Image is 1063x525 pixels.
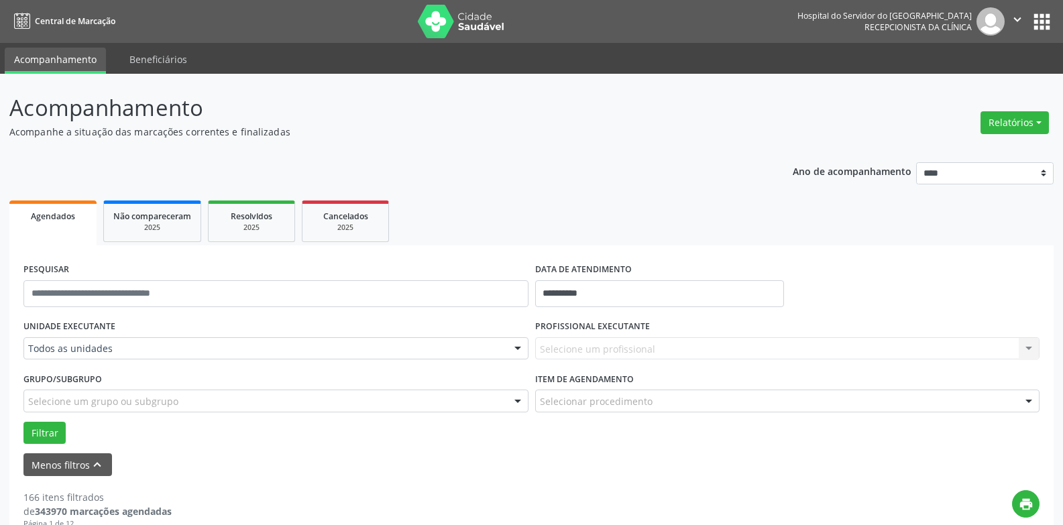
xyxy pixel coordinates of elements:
div: 166 itens filtrados [23,490,172,504]
button: Filtrar [23,422,66,445]
p: Acompanhe a situação das marcações correntes e finalizadas [9,125,740,139]
span: Central de Marcação [35,15,115,27]
label: DATA DE ATENDIMENTO [535,259,632,280]
button: Relatórios [981,111,1049,134]
button: print [1012,490,1040,518]
span: Resolvidos [231,211,272,222]
label: PROFISSIONAL EXECUTANTE [535,316,650,337]
div: 2025 [312,223,379,233]
span: Agendados [31,211,75,222]
button: apps [1030,10,1054,34]
span: Não compareceram [113,211,191,222]
label: PESQUISAR [23,259,69,280]
label: Item de agendamento [535,369,634,390]
span: Selecionar procedimento [540,394,653,408]
i: print [1019,497,1033,512]
div: 2025 [113,223,191,233]
span: Todos as unidades [28,342,501,355]
label: UNIDADE EXECUTANTE [23,316,115,337]
a: Acompanhamento [5,48,106,74]
i:  [1010,12,1025,27]
span: Cancelados [323,211,368,222]
span: Selecione um grupo ou subgrupo [28,394,178,408]
span: Recepcionista da clínica [864,21,972,33]
i: keyboard_arrow_up [90,457,105,472]
a: Beneficiários [120,48,197,71]
button: Menos filtroskeyboard_arrow_up [23,453,112,477]
img: img [976,7,1005,36]
div: Hospital do Servidor do [GEOGRAPHIC_DATA] [797,10,972,21]
p: Ano de acompanhamento [793,162,911,179]
a: Central de Marcação [9,10,115,32]
div: 2025 [218,223,285,233]
strong: 343970 marcações agendadas [35,505,172,518]
button:  [1005,7,1030,36]
div: de [23,504,172,518]
p: Acompanhamento [9,91,740,125]
label: Grupo/Subgrupo [23,369,102,390]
